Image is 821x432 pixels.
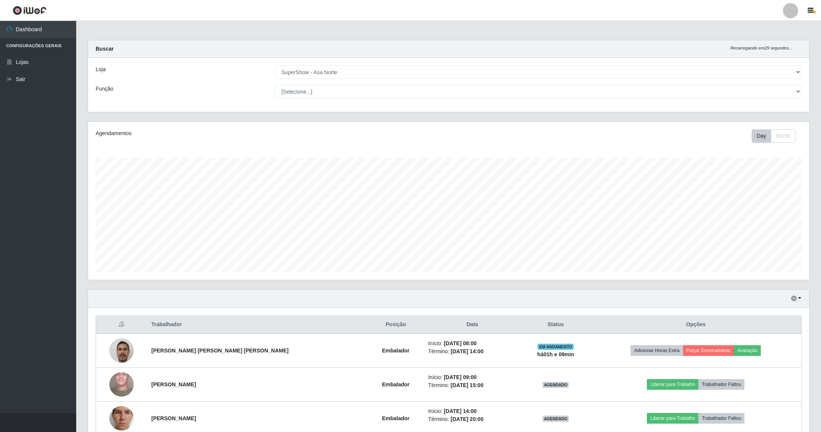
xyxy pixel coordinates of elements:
[631,345,683,356] button: Adicionar Horas Extra
[428,340,517,348] li: Início:
[147,316,368,334] th: Trabalhador
[734,345,761,356] button: Avaliação
[428,381,517,389] li: Término:
[382,415,410,421] strong: Embalador
[647,379,698,390] button: Liberar para Trabalho
[752,129,795,143] div: First group
[543,382,569,388] span: AGENDADO
[451,348,483,354] time: [DATE] 14:00
[109,334,134,367] img: 1754513784799.jpeg
[96,46,114,52] strong: Buscar
[424,316,521,334] th: Data
[444,408,477,414] time: [DATE] 14:00
[451,382,483,388] time: [DATE] 15:00
[647,413,698,424] button: Liberar para Trabalho
[538,344,574,350] span: EM ANDAMENTO
[151,415,196,421] strong: [PERSON_NAME]
[521,316,591,334] th: Status
[591,316,802,334] th: Opções
[428,415,517,423] li: Término:
[382,348,410,354] strong: Embalador
[683,345,734,356] button: Forçar Encerramento
[428,407,517,415] li: Início:
[543,416,569,422] span: AGENDADO
[96,85,114,93] label: Função
[752,129,802,143] div: Toolbar with button groups
[382,381,410,387] strong: Embalador
[537,351,574,357] strong: há 01 h e 09 min
[698,379,744,390] button: Trabalhador Faltou
[444,340,477,346] time: [DATE] 08:00
[752,129,771,143] button: Day
[13,6,46,15] img: CoreUI Logo
[444,374,477,380] time: [DATE] 09:00
[368,316,424,334] th: Posição
[730,46,792,50] i: Recarregando em 29 segundos...
[451,416,483,422] time: [DATE] 20:00
[771,129,795,143] button: Month
[151,381,196,387] strong: [PERSON_NAME]
[428,348,517,355] li: Término:
[428,373,517,381] li: Início:
[151,348,288,354] strong: [PERSON_NAME] [PERSON_NAME] [PERSON_NAME]
[96,129,383,137] div: Agendamentos
[96,65,106,73] label: Loja
[698,413,744,424] button: Trabalhador Faltou
[109,357,134,411] img: 1705933519386.jpeg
